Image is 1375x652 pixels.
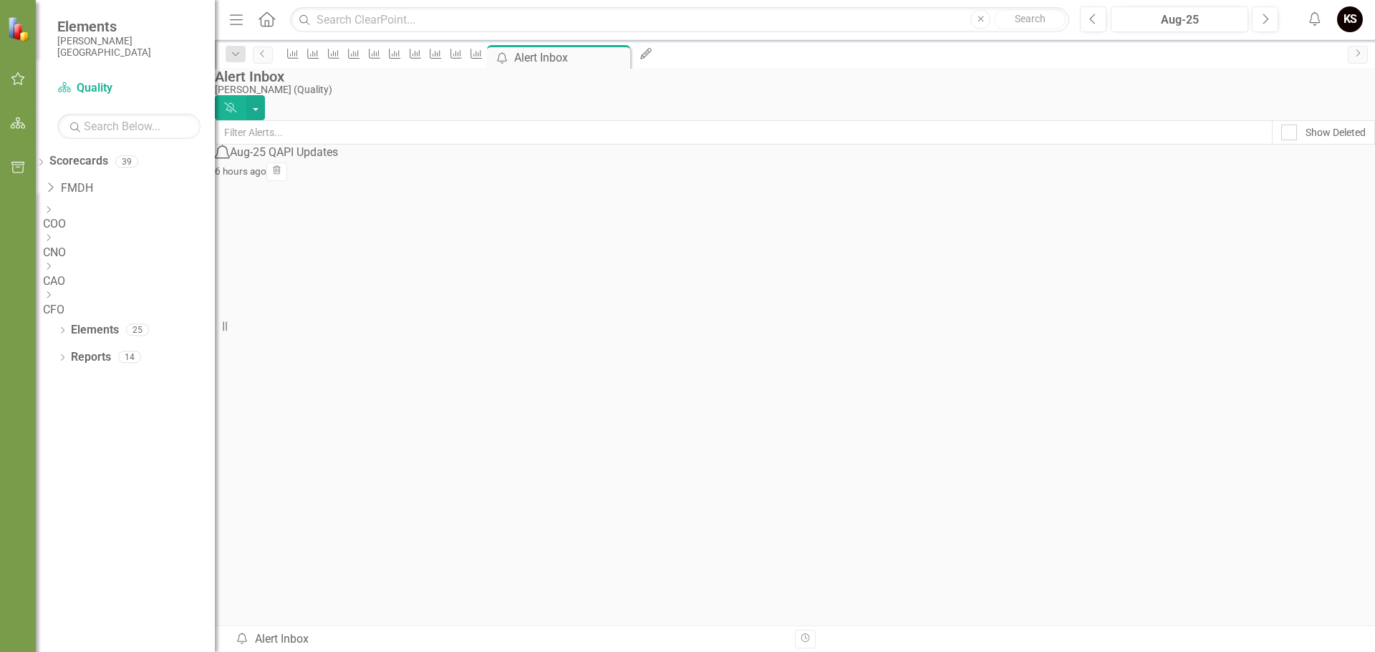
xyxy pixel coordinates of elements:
div: 39 [115,155,138,167]
a: CNO [43,245,215,261]
input: Filter Alerts... [215,120,1273,145]
a: Quality [57,80,201,97]
div: 25 [126,324,149,336]
small: [PERSON_NAME][GEOGRAPHIC_DATA] [57,35,201,59]
input: Search ClearPoint... [290,7,1069,32]
div: Alert Inbox [235,631,784,648]
span: Elements [57,18,201,35]
a: FMDH [61,180,215,197]
div: Aug-25 QAPI Updates [230,145,338,161]
button: KS [1337,6,1363,32]
a: Scorecards [49,153,108,170]
input: Search Below... [57,114,201,139]
span: Search [1015,13,1046,24]
div: Aug-25 [1116,11,1243,29]
div: 14 [118,351,141,364]
div: Show Deleted [1306,125,1366,140]
a: COO [43,216,215,233]
button: Search [994,9,1066,29]
div: [PERSON_NAME] (Quality) [215,84,1368,95]
a: Elements [71,322,119,339]
img: ClearPoint Strategy [7,16,32,42]
a: CFO [43,302,215,318]
button: Aug-25 [1111,6,1248,32]
a: CAO [43,273,215,290]
div: Alert Inbox [514,49,627,67]
small: 6 hours ago [215,165,266,177]
div: Alert Inbox [215,69,1368,84]
a: Reports [71,349,111,366]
